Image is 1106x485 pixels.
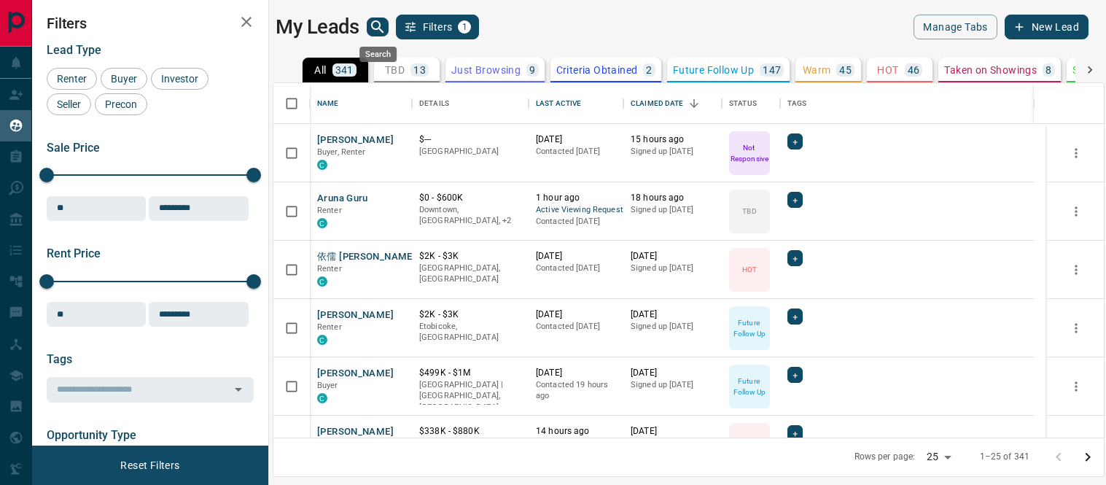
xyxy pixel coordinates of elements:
[111,453,189,478] button: Reset Filters
[646,65,652,75] p: 2
[839,65,852,75] p: 45
[47,43,101,57] span: Lead Type
[631,192,714,204] p: 18 hours ago
[556,65,638,75] p: Criteria Obtained
[623,83,722,124] div: Claimed Date
[536,379,616,402] p: Contacted 19 hours ago
[731,142,768,164] p: Not Responsive
[631,263,714,274] p: Signed up [DATE]
[631,425,714,438] p: [DATE]
[787,192,803,208] div: +
[317,381,338,390] span: Buyer
[1065,317,1087,339] button: more
[787,83,807,124] div: Tags
[419,83,449,124] div: Details
[536,133,616,146] p: [DATE]
[47,93,91,115] div: Seller
[47,141,100,155] span: Sale Price
[854,451,916,463] p: Rows per page:
[151,68,209,90] div: Investor
[101,68,147,90] div: Buyer
[317,133,394,147] button: [PERSON_NAME]
[792,134,798,149] span: +
[536,263,616,274] p: Contacted [DATE]
[722,83,780,124] div: Status
[536,250,616,263] p: [DATE]
[228,379,249,400] button: Open
[317,276,327,287] div: condos.ca
[47,247,101,260] span: Rent Price
[47,352,72,366] span: Tags
[47,68,97,90] div: Renter
[396,15,480,39] button: Filters1
[529,83,623,124] div: Last Active
[1073,443,1102,472] button: Go to next page
[314,65,326,75] p: All
[100,98,142,110] span: Precon
[631,367,714,379] p: [DATE]
[317,309,394,322] button: [PERSON_NAME]
[787,367,803,383] div: +
[419,425,521,438] p: $338K - $880K
[631,133,714,146] p: 15 hours ago
[419,309,521,321] p: $2K - $3K
[419,379,521,414] p: [GEOGRAPHIC_DATA] | [GEOGRAPHIC_DATA], [GEOGRAPHIC_DATA]
[367,18,389,36] button: search button
[803,65,831,75] p: Warm
[787,250,803,266] div: +
[908,65,920,75] p: 46
[359,47,397,62] div: Search
[317,264,342,273] span: Renter
[413,65,426,75] p: 13
[631,321,714,333] p: Signed up [DATE]
[631,204,714,216] p: Signed up [DATE]
[631,379,714,391] p: Signed up [DATE]
[317,218,327,228] div: condos.ca
[451,65,521,75] p: Just Browsing
[419,133,521,146] p: $---
[317,250,416,264] button: 依儒 [PERSON_NAME]
[536,367,616,379] p: [DATE]
[536,438,616,449] p: Contacted [DATE]
[317,425,394,439] button: [PERSON_NAME]
[419,367,521,379] p: $499K - $1M
[792,193,798,207] span: +
[1045,65,1051,75] p: 8
[419,250,521,263] p: $2K - $3K
[792,368,798,382] span: +
[536,192,616,204] p: 1 hour ago
[106,73,142,85] span: Buyer
[47,428,136,442] span: Opportunity Type
[385,65,405,75] p: TBD
[787,425,803,441] div: +
[1065,376,1087,397] button: more
[1065,142,1087,164] button: more
[47,15,254,32] h2: Filters
[780,83,1035,124] div: Tags
[763,65,781,75] p: 147
[317,335,327,345] div: condos.ca
[317,367,394,381] button: [PERSON_NAME]
[1005,15,1089,39] button: New Lead
[536,309,616,321] p: [DATE]
[419,192,521,204] p: $0 - $600K
[317,83,339,124] div: Name
[95,93,147,115] div: Precon
[742,264,757,275] p: HOT
[276,15,359,39] h1: My Leads
[792,309,798,324] span: +
[877,65,898,75] p: HOT
[52,73,92,85] span: Renter
[980,451,1029,463] p: 1–25 of 341
[684,93,704,114] button: Sort
[317,393,327,403] div: condos.ca
[731,317,768,339] p: Future Follow Up
[419,146,521,158] p: [GEOGRAPHIC_DATA]
[631,250,714,263] p: [DATE]
[459,22,470,32] span: 1
[412,83,529,124] div: Details
[631,146,714,158] p: Signed up [DATE]
[335,65,354,75] p: 341
[729,83,757,124] div: Status
[419,263,521,285] p: [GEOGRAPHIC_DATA], [GEOGRAPHIC_DATA]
